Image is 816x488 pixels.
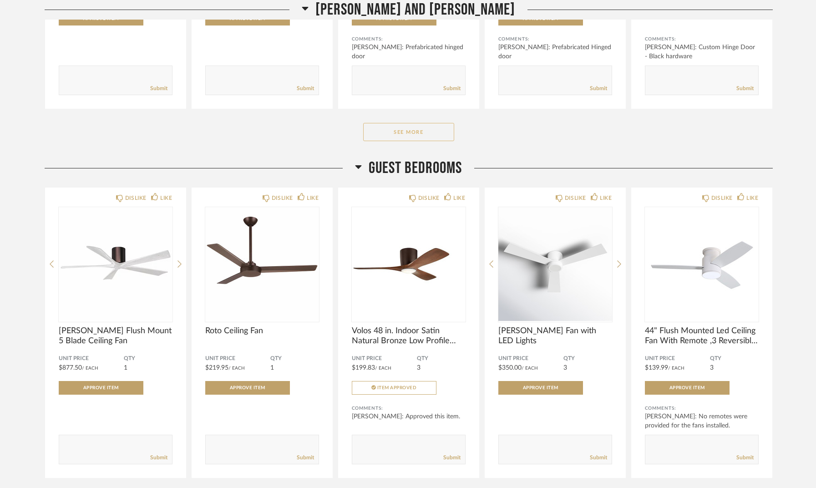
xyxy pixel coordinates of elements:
[645,412,759,430] div: [PERSON_NAME]: No remotes were provided for the fans installed.
[565,193,586,203] div: DISLIKE
[645,326,759,346] span: 44" Flush Mounted Led Ceiling Fan With Remote ,3 Reversible Plywood Blades
[352,326,466,346] span: Volos 48 in. Indoor Satin Natural Bronze Low Profile Ceiling Fan with Integrated LED with Wall Co...
[352,207,466,321] img: undefined
[645,35,759,44] div: Comments:
[498,365,522,371] span: $350.00
[150,454,167,462] a: Submit
[352,355,417,362] span: Unit Price
[205,365,228,371] span: $219.95
[418,193,440,203] div: DISLIKE
[498,355,563,362] span: Unit Price
[453,193,465,203] div: LIKE
[710,365,714,371] span: 3
[736,454,754,462] a: Submit
[205,326,319,336] span: Roto Ceiling Fan
[82,366,98,371] span: / Each
[498,381,583,395] button: Approve Item
[150,85,167,92] a: Submit
[83,16,119,21] span: Approve Item
[205,207,319,321] img: undefined
[270,355,319,362] span: QTY
[590,454,607,462] a: Submit
[376,16,412,21] span: Approve Item
[443,454,461,462] a: Submit
[563,355,612,362] span: QTY
[297,454,314,462] a: Submit
[600,193,612,203] div: LIKE
[498,207,612,321] img: undefined
[297,85,314,92] a: Submit
[498,43,612,61] div: [PERSON_NAME]: Prefabricated Hinged door
[522,366,538,371] span: / Each
[746,193,758,203] div: LIKE
[59,381,143,395] button: Approve Item
[270,365,274,371] span: 1
[272,193,293,203] div: DISLIKE
[205,355,270,362] span: Unit Price
[523,386,558,390] span: Approve Item
[669,386,705,390] span: Approve Item
[590,85,607,92] a: Submit
[160,193,172,203] div: LIKE
[377,386,417,390] span: Item Approved
[645,43,759,61] div: [PERSON_NAME]: Custom Hinge Door - Black hardware
[59,355,124,362] span: Unit Price
[498,326,612,346] span: [PERSON_NAME] Fan with LED Lights
[375,366,391,371] span: / Each
[352,412,466,421] div: [PERSON_NAME]: Approved this item.
[710,355,759,362] span: QTY
[352,404,466,413] div: Comments:
[59,326,172,346] span: [PERSON_NAME] Flush Mount 5 Blade Ceiling Fan
[124,355,172,362] span: QTY
[668,366,684,371] span: / Each
[83,386,119,390] span: Approve Item
[498,35,612,44] div: Comments:
[307,193,319,203] div: LIKE
[124,365,127,371] span: 1
[523,16,558,21] span: Approve Item
[645,404,759,413] div: Comments:
[352,365,375,371] span: $199.83
[352,43,466,61] div: [PERSON_NAME]: Prefabricated hinged door
[205,381,290,395] button: Approve Item
[417,355,466,362] span: QTY
[443,85,461,92] a: Submit
[352,35,466,44] div: Comments:
[230,386,265,390] span: Approve Item
[59,207,172,321] img: undefined
[125,193,147,203] div: DISLIKE
[736,85,754,92] a: Submit
[645,207,759,321] img: undefined
[228,366,245,371] span: / Each
[363,123,454,141] button: See More
[230,16,265,21] span: Approve Item
[59,365,82,371] span: $877.50
[645,381,730,395] button: Approve Item
[645,365,668,371] span: $139.99
[711,193,733,203] div: DISLIKE
[563,365,567,371] span: 3
[369,158,462,178] span: Guest Bedrooms
[352,381,436,395] button: Item Approved
[645,355,710,362] span: Unit Price
[417,365,421,371] span: 3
